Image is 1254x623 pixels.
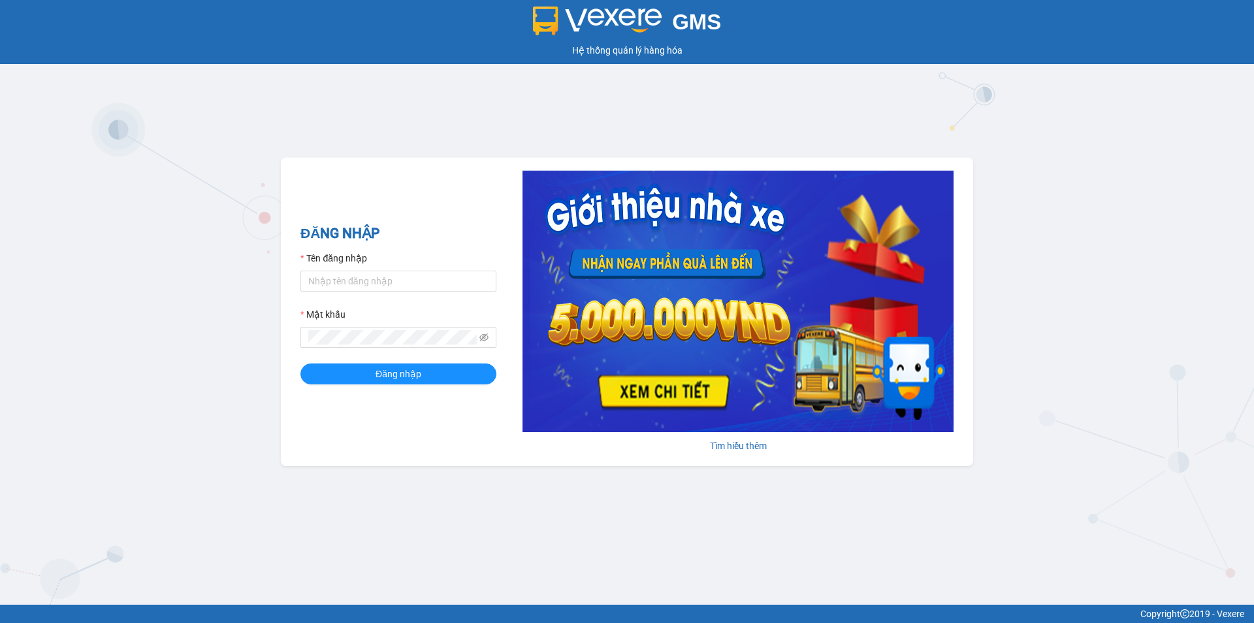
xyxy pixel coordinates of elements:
span: Đăng nhập [376,367,421,381]
span: GMS [672,10,721,34]
h2: ĐĂNG NHẬP [300,223,496,244]
label: Mật khẩu [300,307,346,322]
div: Tìm hiểu thêm [522,439,954,453]
input: Mật khẩu [308,330,477,345]
span: copyright [1180,609,1189,618]
a: GMS [533,20,722,30]
div: Copyright 2019 - Vexere [10,607,1244,621]
div: Hệ thống quản lý hàng hóa [3,43,1251,58]
img: logo 2 [533,7,662,35]
button: Đăng nhập [300,363,496,384]
img: banner-0 [522,171,954,432]
label: Tên đăng nhập [300,251,367,265]
span: eye-invisible [479,333,489,342]
input: Tên đăng nhập [300,271,496,292]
